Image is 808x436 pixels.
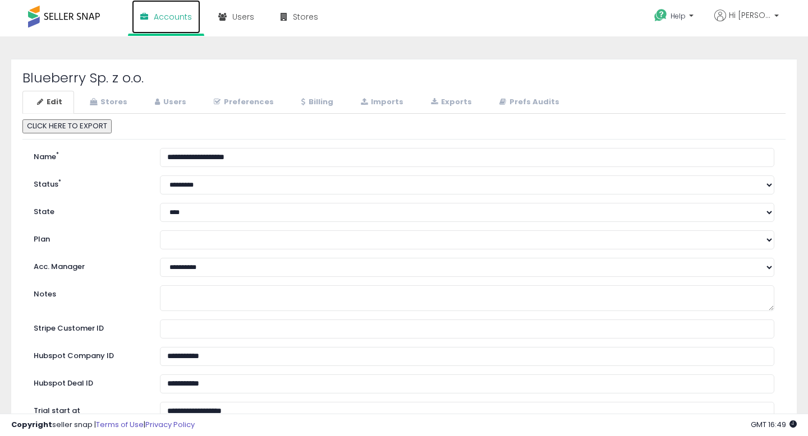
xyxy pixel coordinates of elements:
i: Get Help [654,8,668,22]
label: Plan [25,230,151,245]
span: Help [671,11,686,21]
a: Terms of Use [96,419,144,430]
label: Notes [25,285,151,300]
span: Users [232,11,254,22]
a: Stores [75,91,139,114]
strong: Copyright [11,419,52,430]
label: Name [25,148,151,163]
label: State [25,203,151,217]
a: Billing [287,91,345,114]
label: Trial start at [25,402,151,416]
span: Hi [PERSON_NAME] [729,10,771,21]
a: Privacy Policy [145,419,195,430]
a: Preferences [199,91,286,114]
label: Hubspot Company ID [25,347,151,361]
label: Status [25,175,151,190]
span: 2025-09-16 16:49 GMT [751,419,797,430]
a: Prefs Audits [485,91,571,114]
h2: Blueberry Sp. z o.o. [22,71,786,85]
a: Exports [416,91,484,114]
span: Stores [293,11,318,22]
a: Edit [22,91,74,114]
span: Accounts [154,11,192,22]
label: Stripe Customer ID [25,319,151,334]
div: seller snap | | [11,420,195,430]
button: CLICK HERE TO EXPORT [22,119,112,133]
label: Hubspot Deal ID [25,374,151,389]
a: Hi [PERSON_NAME] [714,10,779,35]
a: Users [140,91,198,114]
label: Acc. Manager [25,258,151,272]
a: Imports [346,91,415,114]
